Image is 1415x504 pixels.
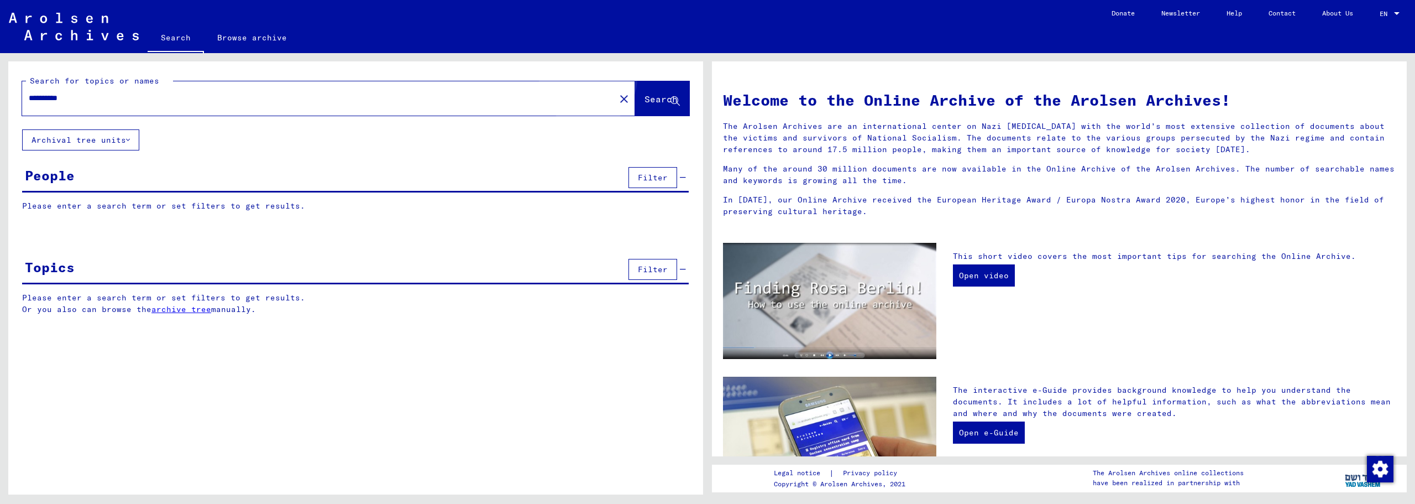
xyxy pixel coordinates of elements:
[953,251,1396,262] p: This short video covers the most important tips for searching the Online Archive.
[635,81,689,116] button: Search
[151,304,211,314] a: archive tree
[613,87,635,110] button: Clear
[834,467,910,479] a: Privacy policy
[723,121,1396,155] p: The Arolsen Archives are an international center on Nazi [MEDICAL_DATA] with the world’s most ext...
[148,24,204,53] a: Search
[1093,478,1244,488] p: have been realized in partnership with
[638,173,668,183] span: Filter
[22,200,689,212] p: Please enter a search term or set filters to get results.
[9,13,139,40] img: Arolsen_neg.svg
[1093,468,1244,478] p: The Arolsen Archives online collections
[953,264,1015,287] a: Open video
[22,292,689,315] p: Please enter a search term or set filters to get results. Or you also can browse the manually.
[953,385,1396,419] p: The interactive e-Guide provides background knowledge to help you understand the documents. It in...
[204,24,300,51] a: Browse archive
[1343,464,1384,492] img: yv_logo.png
[30,76,159,86] mat-label: Search for topics or names
[25,257,75,277] div: Topics
[1366,455,1393,482] div: Change consent
[628,259,677,280] button: Filter
[1367,456,1393,482] img: Change consent
[774,479,910,489] p: Copyright © Arolsen Archives, 2021
[628,167,677,188] button: Filter
[774,467,829,479] a: Legal notice
[1380,10,1392,18] span: EN
[723,89,1396,112] h1: Welcome to the Online Archive of the Arolsen Archives!
[953,422,1025,444] a: Open e-Guide
[638,264,668,274] span: Filter
[25,165,75,185] div: People
[617,92,631,106] mat-icon: close
[22,129,139,150] button: Archival tree units
[644,93,678,105] span: Search
[774,467,910,479] div: |
[723,243,936,359] img: video.jpg
[723,194,1396,217] p: In [DATE], our Online Archive received the European Heritage Award / Europa Nostra Award 2020, Eu...
[723,163,1396,186] p: Many of the around 30 million documents are now available in the Online Archive of the Arolsen Ar...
